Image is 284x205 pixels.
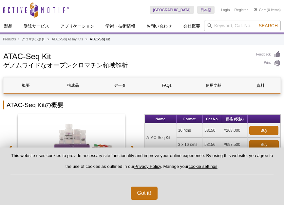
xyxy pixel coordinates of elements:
[177,124,203,138] td: 16 rxns
[52,36,83,42] a: ATAC-Seq Assay Kits
[249,126,278,135] a: Buy
[257,23,280,29] button: Search
[222,115,248,124] th: 価格 (税抜)
[204,20,281,31] input: Keyword, Cat. No.
[191,78,236,93] a: 使用文献
[179,20,204,33] a: 会社概要
[145,115,177,124] th: Name
[256,51,281,58] a: Feedback
[17,37,19,41] li: »
[50,78,95,93] a: 構成品
[232,6,233,14] li: |
[259,23,278,28] span: Search
[3,62,250,68] h2: ゲノムワイドなオープンクロマチン領域解析
[20,20,53,33] a: 受託サービス
[131,187,158,200] button: Got it!
[254,8,257,11] img: Your Cart
[3,51,250,61] h1: ATAC-Seq Kit
[203,138,222,152] td: 53156
[10,153,274,175] p: This website uses cookies to provide necessary site functionality and improve your online experie...
[188,164,217,169] button: cookie settings
[142,20,176,33] a: お問い合わせ
[249,140,279,149] a: Buy
[18,114,125,188] a: ATAC-Seq Kit
[4,78,48,93] a: 概要
[56,20,98,33] a: アプリケーション
[234,8,248,12] a: Register
[203,124,222,138] td: 53150
[134,164,161,169] a: Privacy Policy
[18,114,125,186] img: ATAC-Seq Kit
[256,60,281,67] a: Print
[222,138,248,152] td: ¥697,500
[47,37,49,41] li: »
[145,124,177,152] td: ATAC-Seq Kit
[3,101,281,109] h2: ATAC-Seq Kitの概要
[177,115,203,124] th: Format
[150,6,194,14] a: [GEOGRAPHIC_DATA]
[97,78,142,93] a: データ
[22,36,45,42] a: クロマチン解析
[221,8,230,12] a: Login
[85,37,87,41] li: »
[222,124,248,138] td: ¥268,000
[3,36,16,42] a: Products
[197,6,215,14] a: 日本語
[102,20,139,33] a: 学術・技術情報
[3,141,17,156] a: ❮
[144,78,189,93] a: FAQs
[254,6,281,14] li: (0 items)
[90,37,110,41] li: ATAC-Seq Kit
[177,138,203,152] td: 3 x 16 rxns
[125,141,140,156] a: ❯
[238,78,283,93] a: 資料
[203,115,222,124] th: Cat No.
[254,8,266,12] a: Cart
